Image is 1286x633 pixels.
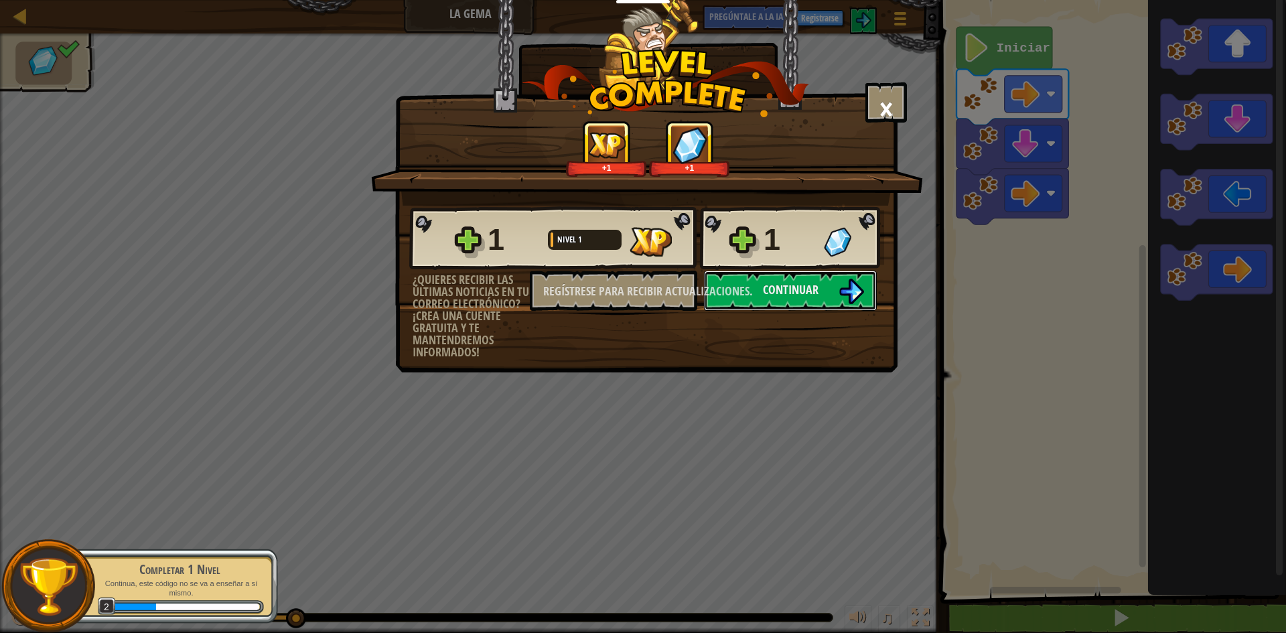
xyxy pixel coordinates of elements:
[522,50,809,117] img: level_complete.png
[530,271,697,311] button: Regístrese para recibir actualizaciones.
[764,222,780,257] font: 1
[685,163,694,173] font: +1
[139,560,220,578] font: Completar 1 Nivel
[630,227,672,257] img: XP Conseguida
[879,86,894,131] font: ×
[763,281,818,298] font: Continuar
[543,283,753,299] font: Regístrese para recibir actualizaciones.
[839,279,864,304] img: Continuar
[557,234,576,245] font: Nivel
[578,234,582,245] font: 1
[18,556,79,617] img: trophy.png
[588,132,626,158] img: XP Conseguida
[104,602,109,612] font: 2
[413,271,529,360] font: ¿Quieres recibir las últimas noticias en tu correo electrónico? ¡Crea una cuente gratuita y te ma...
[602,163,612,173] font: +1
[488,222,504,257] font: 1
[105,579,258,597] font: Continua, este código no se va a enseñar a sí mismo.
[672,127,707,163] img: Gemas Conseguidas
[704,271,877,311] button: Continuar
[824,227,851,257] img: Gemas Conseguidas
